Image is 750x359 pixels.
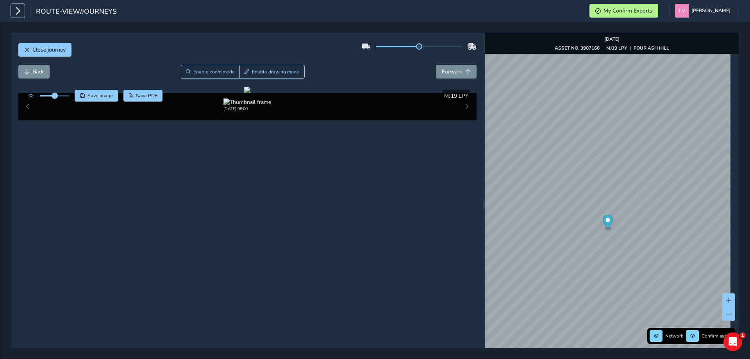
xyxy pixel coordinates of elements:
button: Back [18,65,50,79]
span: Network [665,333,683,339]
span: Enable zoom mode [193,69,235,75]
span: MJ19 LPY [444,92,468,100]
span: Close journey [32,46,66,54]
span: My Confirm Exports [604,7,652,14]
iframe: Intercom live chat [723,332,742,351]
button: My Confirm Exports [589,4,658,18]
span: Enable drawing mode [252,69,299,75]
span: Back [32,68,44,75]
span: Save image [87,93,113,99]
button: Forward [436,65,477,79]
span: Forward [442,68,462,75]
span: Confirm assets [702,333,733,339]
strong: [DATE] [604,36,620,42]
button: PDF [123,90,163,102]
strong: MJ19 LPY [606,45,627,51]
img: diamond-layout [675,4,689,18]
span: [PERSON_NAME] [691,4,730,18]
div: | | [555,45,669,51]
strong: ASSET NO. 3907166 [555,45,600,51]
button: [PERSON_NAME] [675,4,733,18]
button: Zoom [181,65,240,79]
button: Close journey [18,43,71,57]
button: Save [75,90,118,102]
strong: FOUR ASH HILL [634,45,669,51]
img: Thumbnail frame [223,98,271,106]
span: 1 [739,332,746,339]
span: Save PDF [136,93,157,99]
div: [DATE] 08:00 [223,106,271,112]
span: route-view/journeys [36,7,117,18]
div: Map marker [603,215,613,231]
button: Draw [239,65,305,79]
